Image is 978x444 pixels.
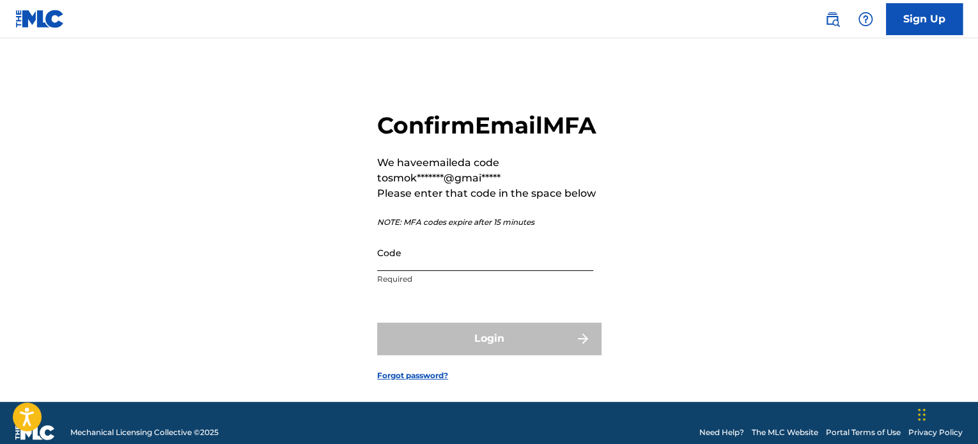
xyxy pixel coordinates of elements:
[70,427,219,438] span: Mechanical Licensing Collective © 2025
[826,427,901,438] a: Portal Terms of Use
[377,370,448,381] a: Forgot password?
[377,217,601,228] p: NOTE: MFA codes expire after 15 minutes
[908,427,963,438] a: Privacy Policy
[377,186,601,201] p: Please enter that code in the space below
[15,425,55,440] img: logo
[918,395,926,434] div: Drag
[752,427,818,438] a: The MLC Website
[914,383,978,444] iframe: Chat Widget
[377,273,593,285] p: Required
[15,10,65,28] img: MLC Logo
[377,111,601,140] h2: Confirm Email MFA
[825,11,840,27] img: search
[886,3,963,35] a: Sign Up
[699,427,744,438] a: Need Help?
[853,6,878,32] div: Help
[819,6,845,32] a: Public Search
[858,11,873,27] img: help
